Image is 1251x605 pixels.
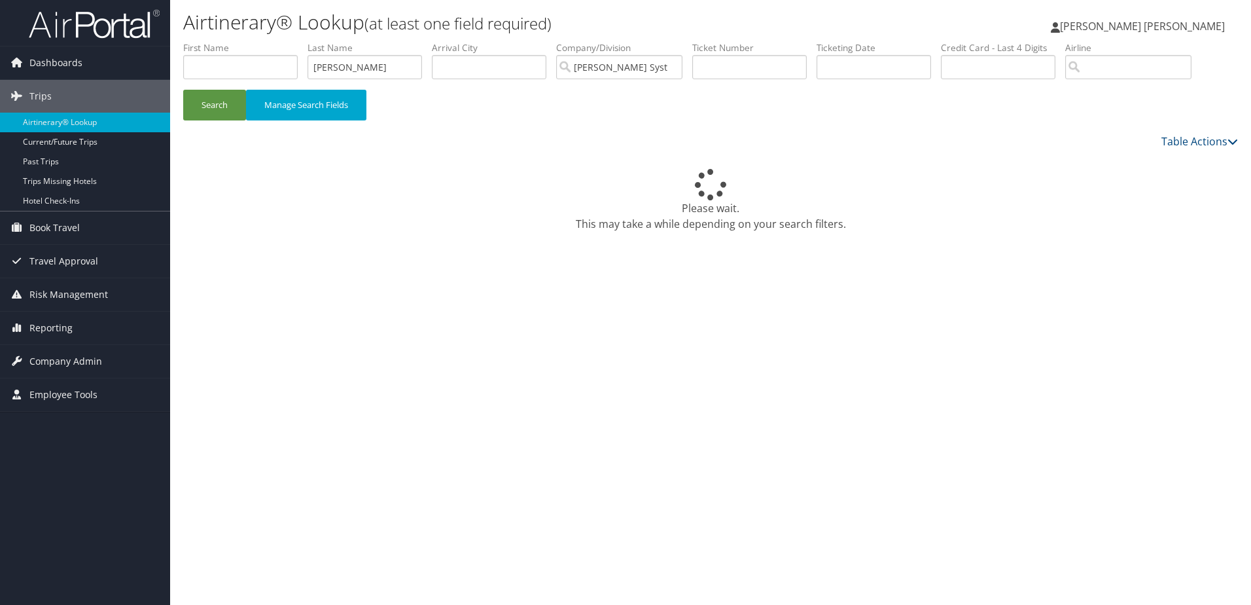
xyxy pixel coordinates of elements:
span: Company Admin [29,345,102,378]
label: Last Name [308,41,432,54]
button: Manage Search Fields [246,90,366,120]
span: [PERSON_NAME] [PERSON_NAME] [1060,19,1225,33]
span: Dashboards [29,46,82,79]
label: First Name [183,41,308,54]
label: Arrival City [432,41,556,54]
span: Reporting [29,312,73,344]
span: Employee Tools [29,378,97,411]
a: Table Actions [1161,134,1238,149]
label: Ticket Number [692,41,817,54]
a: [PERSON_NAME] [PERSON_NAME] [1051,7,1238,46]
span: Travel Approval [29,245,98,278]
span: Trips [29,80,52,113]
img: airportal-logo.png [29,9,160,39]
h1: Airtinerary® Lookup [183,9,887,36]
label: Company/Division [556,41,692,54]
div: Please wait. This may take a while depending on your search filters. [183,169,1238,232]
span: Book Travel [29,211,80,244]
label: Airline [1065,41,1201,54]
span: Risk Management [29,278,108,311]
button: Search [183,90,246,120]
small: (at least one field required) [364,12,552,34]
label: Credit Card - Last 4 Digits [941,41,1065,54]
label: Ticketing Date [817,41,941,54]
